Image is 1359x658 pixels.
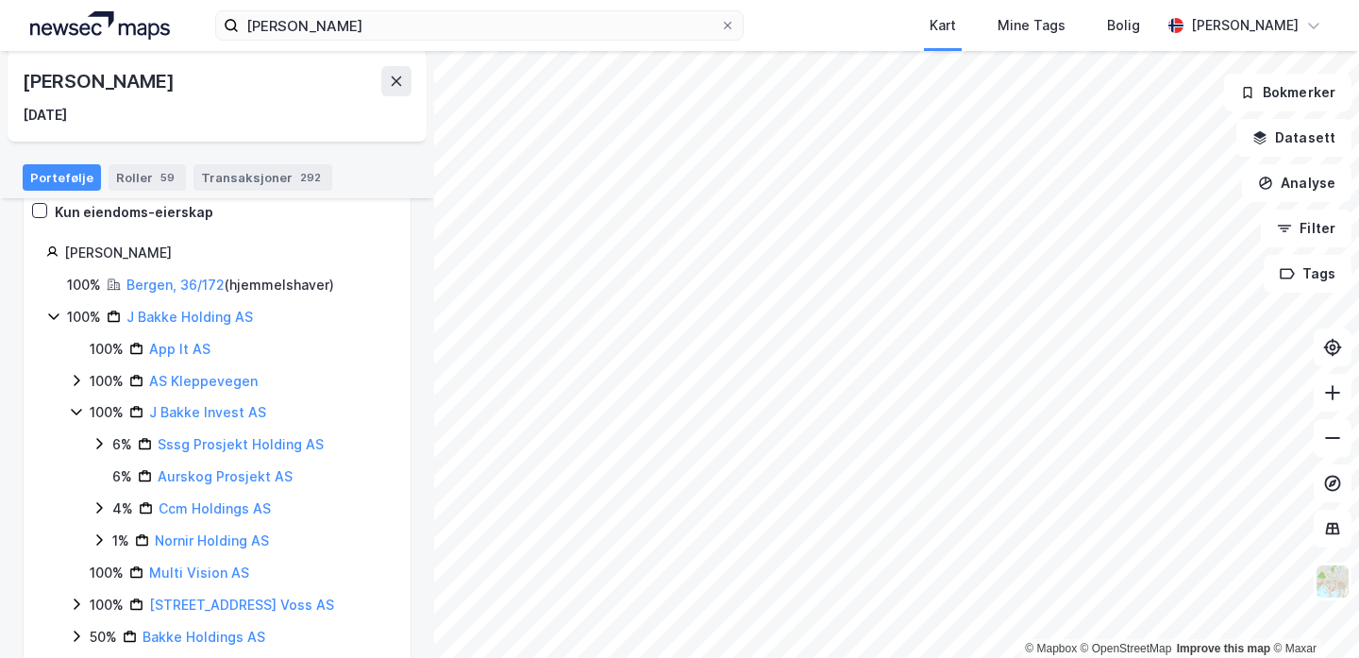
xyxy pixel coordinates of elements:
[155,532,269,548] a: Nornir Holding AS
[90,401,124,424] div: 100%
[90,370,124,393] div: 100%
[157,168,178,187] div: 59
[1315,564,1351,599] img: Z
[30,11,170,40] img: logo.a4113a55bc3d86da70a041830d287a7e.svg
[998,14,1065,37] div: Mine Tags
[149,597,334,613] a: [STREET_ADDRESS] Voss AS
[1107,14,1140,37] div: Bolig
[126,274,334,296] div: ( hjemmelshaver )
[90,562,124,584] div: 100%
[126,309,253,325] a: J Bakke Holding AS
[112,465,132,488] div: 6%
[930,14,956,37] div: Kart
[1081,642,1172,655] a: OpenStreetMap
[109,164,186,191] div: Roller
[143,629,265,645] a: Bakke Holdings AS
[1191,14,1299,37] div: [PERSON_NAME]
[149,404,266,420] a: J Bakke Invest AS
[193,164,332,191] div: Transaksjoner
[158,468,293,484] a: Aurskog Prosjekt AS
[1242,164,1351,202] button: Analyse
[159,500,271,516] a: Ccm Holdings AS
[1224,74,1351,111] button: Bokmerker
[158,436,324,452] a: Sssg Prosjekt Holding AS
[112,498,133,520] div: 4%
[1264,255,1351,293] button: Tags
[67,306,101,329] div: 100%
[112,530,129,552] div: 1%
[90,338,124,361] div: 100%
[67,274,101,296] div: 100%
[1025,642,1077,655] a: Mapbox
[64,242,388,264] div: [PERSON_NAME]
[112,433,132,456] div: 6%
[55,201,213,224] div: Kun eiendoms-eierskap
[1236,119,1351,157] button: Datasett
[239,11,720,40] input: Søk på adresse, matrikkel, gårdeiere, leietakere eller personer
[90,626,117,649] div: 50%
[23,66,177,96] div: [PERSON_NAME]
[90,594,124,616] div: 100%
[296,168,325,187] div: 292
[149,373,258,389] a: AS Kleppevegen
[1261,210,1351,247] button: Filter
[149,341,210,357] a: App It AS
[23,104,67,127] div: [DATE]
[1265,567,1359,658] iframe: Chat Widget
[1177,642,1270,655] a: Improve this map
[126,277,225,293] a: Bergen, 36/172
[1265,567,1359,658] div: Kontrollprogram for chat
[23,164,101,191] div: Portefølje
[149,565,249,581] a: Multi Vision AS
